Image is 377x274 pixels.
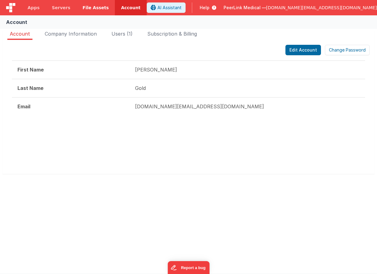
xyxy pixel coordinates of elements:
[266,5,377,11] span: [DOMAIN_NAME][EMAIL_ADDRESS][DOMAIN_NAME]
[130,61,365,79] td: [PERSON_NAME]
[130,97,365,115] td: [DOMAIN_NAME][EMAIL_ADDRESS][DOMAIN_NAME]
[17,67,44,73] strong: First Name
[17,85,43,91] strong: Last Name
[52,5,70,11] span: Servers
[45,31,97,37] span: Company Information
[147,31,197,37] span: Subscription & Billing
[111,31,133,37] span: Users (1)
[147,2,186,13] button: AI Assistant
[83,5,109,11] span: File Assets
[285,45,321,55] button: Edit Account
[168,261,209,274] iframe: Marker.io feedback button
[157,5,182,11] span: AI Assistant
[325,45,370,55] button: Change Password
[200,5,209,11] span: Help
[10,31,30,37] span: Account
[224,5,266,11] span: PeerLink Medical —
[6,18,27,26] div: Account
[28,5,40,11] span: Apps
[130,79,365,97] td: Gold
[17,103,30,110] strong: Email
